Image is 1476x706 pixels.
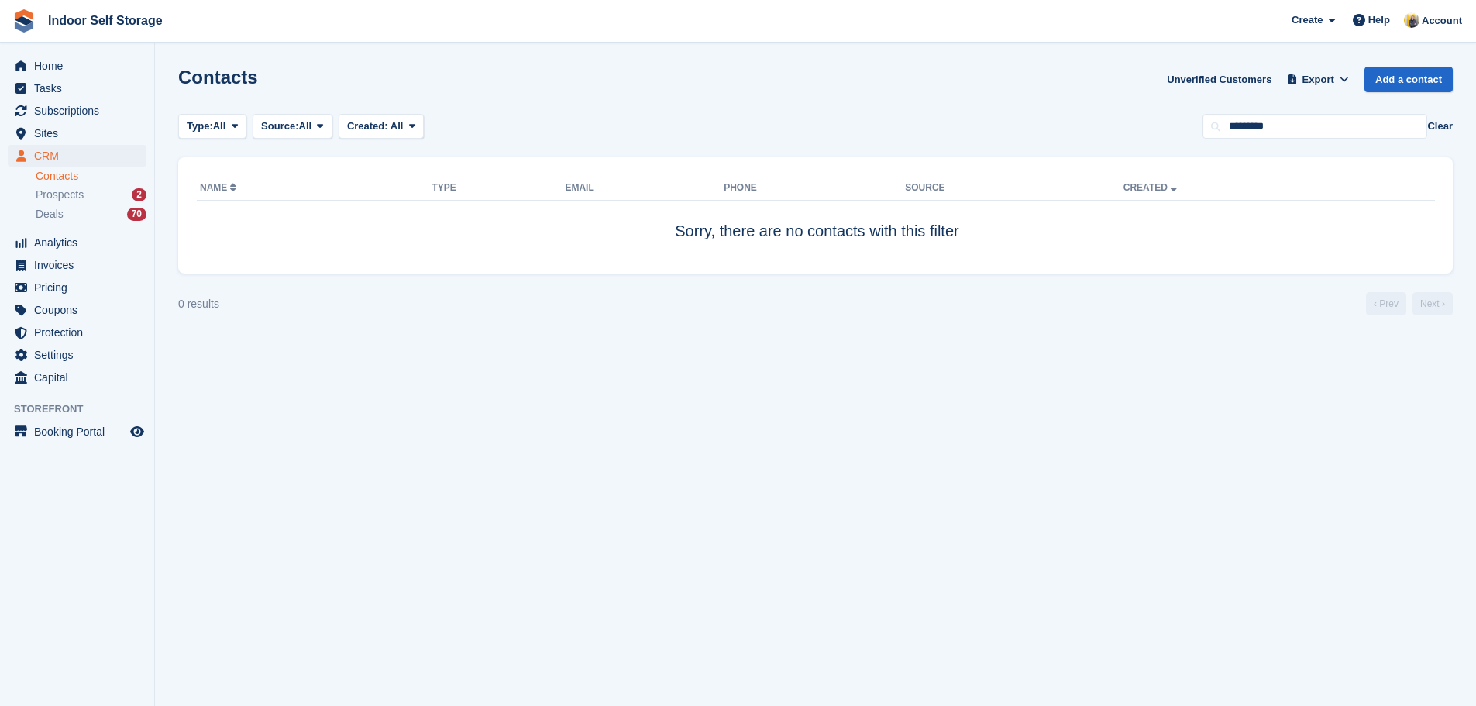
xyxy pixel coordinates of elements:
[8,232,146,253] a: menu
[905,176,1123,201] th: Source
[178,114,246,139] button: Type: All
[213,119,226,134] span: All
[1123,182,1180,193] a: Created
[34,145,127,167] span: CRM
[1284,67,1352,92] button: Export
[34,277,127,298] span: Pricing
[8,299,146,321] a: menu
[128,422,146,441] a: Preview store
[1292,12,1323,28] span: Create
[724,176,905,201] th: Phone
[36,188,84,202] span: Prospects
[1412,292,1453,315] a: Next
[34,421,127,443] span: Booking Portal
[432,176,566,201] th: Type
[42,8,169,33] a: Indoor Self Storage
[34,367,127,388] span: Capital
[178,67,258,88] h1: Contacts
[8,77,146,99] a: menu
[299,119,312,134] span: All
[34,254,127,276] span: Invoices
[8,145,146,167] a: menu
[8,122,146,144] a: menu
[1422,13,1462,29] span: Account
[36,207,64,222] span: Deals
[36,206,146,222] a: Deals 70
[261,119,298,134] span: Source:
[8,277,146,298] a: menu
[1302,72,1334,88] span: Export
[34,322,127,343] span: Protection
[36,169,146,184] a: Contacts
[36,187,146,203] a: Prospects 2
[1404,12,1419,28] img: Jo Moon
[1366,292,1406,315] a: Previous
[8,367,146,388] a: menu
[1161,67,1278,92] a: Unverified Customers
[8,344,146,366] a: menu
[253,114,332,139] button: Source: All
[1427,119,1453,134] button: Clear
[200,182,239,193] a: Name
[1364,67,1453,92] a: Add a contact
[127,208,146,221] div: 70
[8,55,146,77] a: menu
[187,119,213,134] span: Type:
[132,188,146,201] div: 2
[34,122,127,144] span: Sites
[34,100,127,122] span: Subscriptions
[8,421,146,443] a: menu
[565,176,724,201] th: Email
[391,120,404,132] span: All
[339,114,424,139] button: Created: All
[34,344,127,366] span: Settings
[1368,12,1390,28] span: Help
[178,296,219,312] div: 0 results
[8,322,146,343] a: menu
[14,401,154,417] span: Storefront
[675,222,958,239] span: Sorry, there are no contacts with this filter
[34,55,127,77] span: Home
[347,120,388,132] span: Created:
[8,254,146,276] a: menu
[1363,292,1456,315] nav: Page
[34,299,127,321] span: Coupons
[8,100,146,122] a: menu
[34,232,127,253] span: Analytics
[34,77,127,99] span: Tasks
[12,9,36,33] img: stora-icon-8386f47178a22dfd0bd8f6a31ec36ba5ce8667c1dd55bd0f319d3a0aa187defe.svg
